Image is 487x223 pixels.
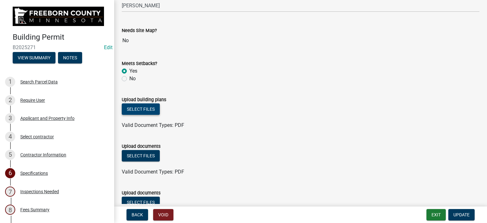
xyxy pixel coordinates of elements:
[13,33,109,42] h4: Building Permit
[13,44,101,50] span: B2025271
[122,29,157,33] label: Needs Site Map?
[453,212,470,217] span: Update
[122,122,184,128] span: Valid Document Types: PDF
[104,44,113,50] wm-modal-confirm: Edit Application Number
[13,7,104,26] img: Freeborn County, Minnesota
[132,212,143,217] span: Back
[153,209,173,220] button: Void
[104,44,113,50] a: Edit
[13,56,55,61] wm-modal-confirm: Summary
[20,134,54,139] div: Select contractor
[5,132,15,142] div: 4
[20,189,59,194] div: Inspections Needed
[20,98,45,102] div: Require User
[122,103,160,115] button: Select files
[426,209,446,220] button: Exit
[129,67,137,75] label: Yes
[129,75,136,82] label: No
[20,116,75,121] div: Applicant and Property Info
[5,77,15,87] div: 1
[5,150,15,160] div: 5
[122,62,157,66] label: Meets Setbacks?
[5,187,15,197] div: 7
[20,171,48,175] div: Specifications
[20,80,58,84] div: Search Parcel Data
[5,205,15,215] div: 8
[122,169,184,175] span: Valid Document Types: PDF
[122,197,160,208] button: Select files
[5,95,15,105] div: 2
[127,209,148,220] button: Back
[13,52,55,63] button: View Summary
[122,150,160,161] button: Select files
[20,207,49,212] div: Fees Summary
[5,113,15,123] div: 3
[58,52,82,63] button: Notes
[20,153,66,157] div: Contractor Information
[122,144,160,149] label: Upload documents
[58,56,82,61] wm-modal-confirm: Notes
[122,98,166,102] label: Upload building plans
[122,191,160,195] label: Upload documents
[5,168,15,178] div: 6
[448,209,475,220] button: Update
